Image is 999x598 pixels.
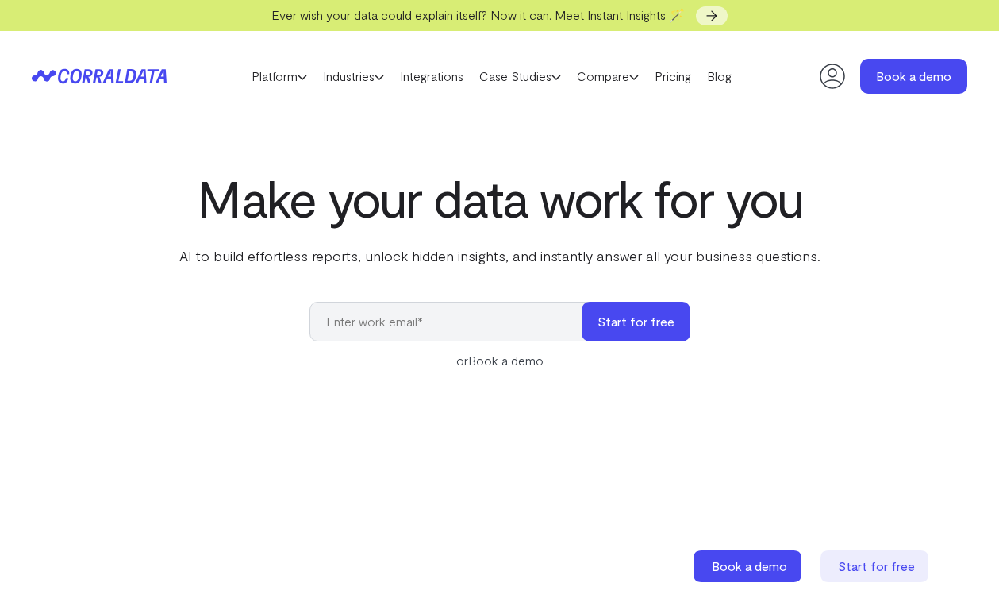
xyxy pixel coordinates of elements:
a: Blog [699,64,740,88]
span: Book a demo [712,558,787,573]
a: Industries [315,64,392,88]
button: Start for free [582,302,690,341]
span: Start for free [838,558,915,573]
a: Compare [569,64,647,88]
a: Book a demo [468,353,544,368]
input: Enter work email* [309,302,597,341]
a: Platform [244,64,315,88]
a: Book a demo [860,59,967,94]
p: AI to build effortless reports, unlock hidden insights, and instantly answer all your business qu... [176,245,824,266]
h1: Make your data work for you [176,169,824,226]
a: Book a demo [694,550,805,582]
a: Pricing [647,64,699,88]
a: Start for free [820,550,932,582]
div: or [309,351,690,370]
span: Ever wish your data could explain itself? Now it can. Meet Instant Insights 🪄 [271,7,685,22]
a: Integrations [392,64,471,88]
a: Case Studies [471,64,569,88]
